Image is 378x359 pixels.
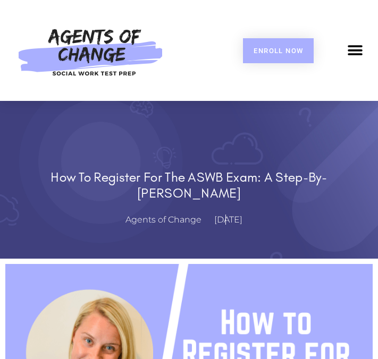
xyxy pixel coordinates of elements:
[214,215,242,225] time: [DATE]
[343,39,367,63] div: Menu Toggle
[243,38,314,63] a: Enroll Now
[125,212,201,228] span: Agents of Change
[214,212,253,228] a: [DATE]
[254,47,303,54] span: Enroll Now
[125,212,212,228] a: Agents of Change
[19,169,359,201] h1: How to Register for the ASWB Exam: A Step-by-[PERSON_NAME]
